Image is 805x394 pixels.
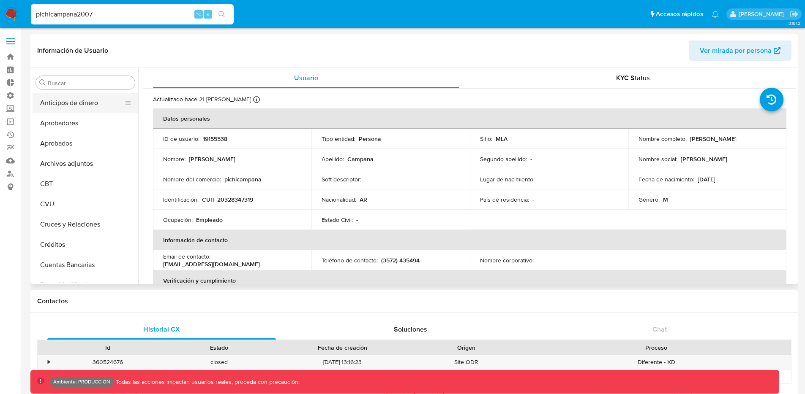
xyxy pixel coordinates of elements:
p: Estado Civil : [322,216,353,224]
span: Soluciones [394,324,427,334]
input: Buscar [48,79,131,87]
p: Actualizado hace 21 [PERSON_NAME] [153,95,251,103]
p: pichicampana [224,175,262,183]
p: Nombre corporativo : [480,256,534,264]
div: Fecha de creación [281,343,405,352]
button: Anticipos de dinero [33,93,131,113]
div: Id [58,343,158,352]
th: Verificación y cumplimiento [153,270,786,291]
span: Ver mirada por persona [700,40,772,61]
p: Género : [639,196,660,203]
button: Cuentas Bancarias [33,255,138,275]
th: Datos personales [153,108,786,129]
p: ID de usuario : [163,135,199,143]
div: [DATE] 13:26:15 [275,370,411,383]
button: Datos Modificados [33,275,138,295]
p: - [537,256,539,264]
div: closed [164,355,275,369]
button: Créditos [33,235,138,255]
div: Estado [169,343,269,352]
p: MLA [496,135,508,143]
p: Nacionalidad : [322,196,356,203]
p: Lugar de nacimiento : [480,175,535,183]
button: Aprobados [33,133,138,154]
input: Buscar usuario o caso... [31,9,234,20]
span: Chat [652,324,667,334]
p: - [532,196,534,203]
button: Buscar [39,79,46,86]
p: - [530,155,532,163]
h1: Información de Usuario [37,46,108,55]
span: s [207,10,209,18]
div: [DATE] 13:16:23 [275,355,411,369]
p: [PERSON_NAME] [681,155,727,163]
div: 360524676 [52,355,164,369]
h1: Contactos [37,297,791,305]
p: Ambiente: PRODUCCIÓN [53,380,110,383]
p: [DATE] [698,175,715,183]
p: Email de contacto : [163,253,210,260]
div: Site ODR [411,355,522,369]
p: - [365,175,366,183]
div: SUPPORT_WIDGET_MP [411,370,522,383]
div: Retenciones al cobrar [522,370,791,383]
p: CUIT 20328347319 [202,196,253,203]
p: Nombre del comercio : [163,175,221,183]
p: AR [360,196,367,203]
p: Fecha de nacimiento : [639,175,694,183]
button: Ver mirada por persona [689,40,791,61]
p: david.campana@mercadolibre.com [739,10,787,18]
p: (3572) 435494 [381,256,420,264]
p: [EMAIL_ADDRESS][DOMAIN_NAME] [163,260,260,268]
p: Nombre : [163,155,186,163]
p: - [356,216,358,224]
div: Diferente - XD [522,355,791,369]
p: - [538,175,540,183]
p: Empleado [196,216,223,224]
th: Información de contacto [153,230,786,250]
p: Teléfono de contacto : [322,256,378,264]
p: Nombre social : [639,155,677,163]
a: Salir [790,10,799,19]
div: 358535249 [52,370,164,383]
div: • [48,358,50,366]
button: CVU [33,194,138,214]
p: Sitio : [480,135,492,143]
p: Todas las acciones impactan usuarios reales, proceda con precaución. [114,378,300,386]
p: Persona [359,135,381,143]
div: finished [164,370,275,383]
p: Soft descriptor : [322,175,361,183]
span: Historial CX [143,324,180,334]
p: 19155538 [203,135,227,143]
p: Apellido : [322,155,344,163]
p: Identificación : [163,196,199,203]
p: Campana [347,155,374,163]
p: Ocupación : [163,216,193,224]
p: [PERSON_NAME] [189,155,235,163]
button: Cruces y Relaciones [33,214,138,235]
button: CBT [33,174,138,194]
span: KYC Status [616,73,650,83]
span: ⌥ [195,10,202,18]
p: Tipo entidad : [322,135,355,143]
span: Usuario [294,73,318,83]
p: Nombre completo : [639,135,687,143]
p: M [663,196,668,203]
button: Archivos adjuntos [33,154,138,174]
button: search-icon [213,8,230,20]
div: Proceso [528,343,785,352]
span: Accesos rápidos [656,10,703,19]
p: Segundo apellido : [480,155,527,163]
div: Origen [417,343,516,352]
p: País de residencia : [480,196,529,203]
p: [PERSON_NAME] [690,135,737,143]
button: Aprobadores [33,113,138,133]
a: Notificaciones [712,11,719,18]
